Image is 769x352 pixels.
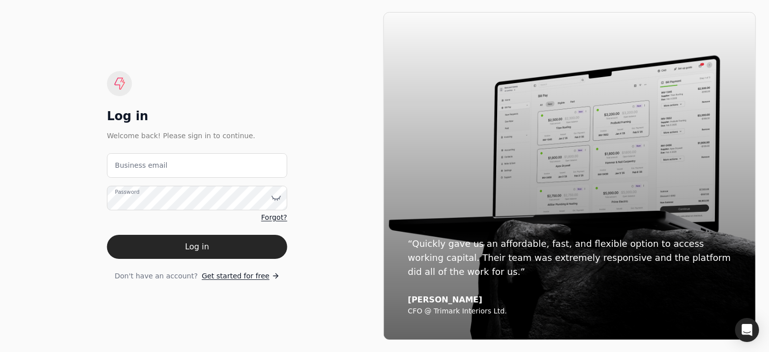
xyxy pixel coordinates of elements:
[408,307,731,316] div: CFO @ Trimark Interiors Ltd.
[408,237,731,279] div: “Quickly gave us an affordable, fast, and flexible option to access working capital. Their team w...
[107,235,287,259] button: Log in
[261,212,287,223] a: Forgot?
[107,108,287,124] div: Log in
[735,318,759,342] div: Open Intercom Messenger
[202,271,269,281] span: Get started for free
[408,295,731,305] div: [PERSON_NAME]
[107,130,287,141] div: Welcome back! Please sign in to continue.
[202,271,279,281] a: Get started for free
[115,271,198,281] span: Don't have an account?
[115,160,168,171] label: Business email
[115,188,140,196] label: Password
